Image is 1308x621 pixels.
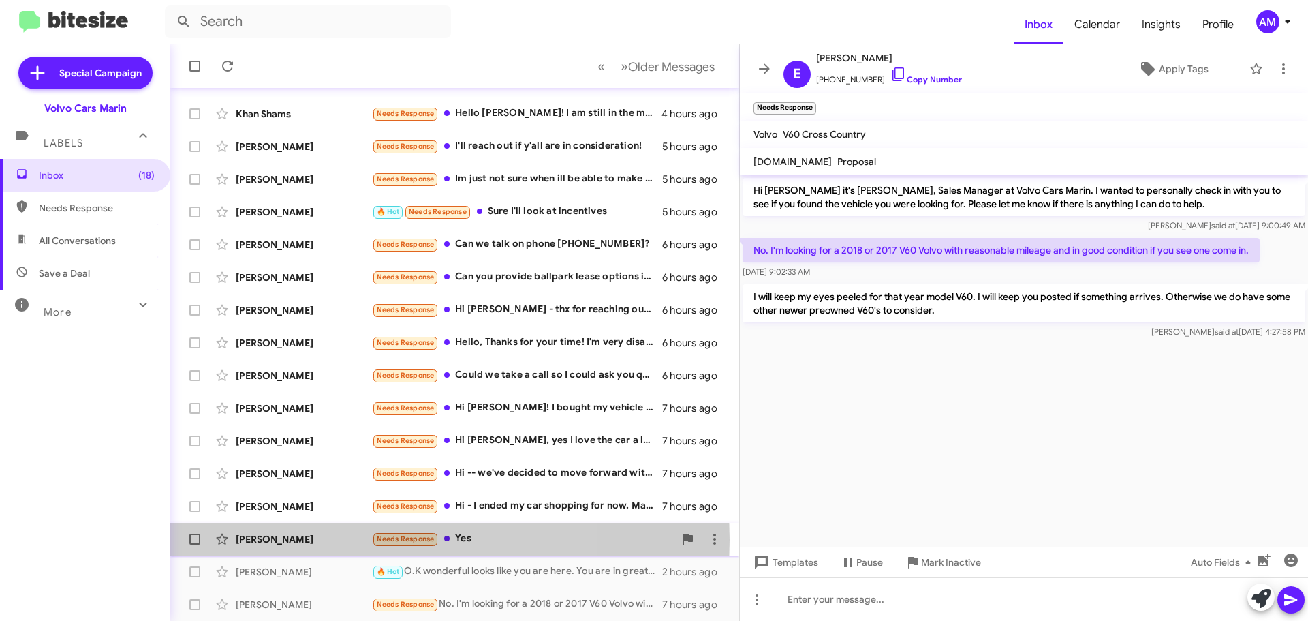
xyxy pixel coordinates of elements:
a: Insights [1131,5,1192,44]
span: [PERSON_NAME] [DATE] 4:27:58 PM [1151,327,1305,337]
span: Needs Response [377,273,435,282]
div: 6 hours ago [662,336,728,350]
div: 7 hours ago [662,402,728,415]
span: [PERSON_NAME] [816,50,962,66]
div: Hi - I ended my car shopping for now. Maybe check in with me again in [DATE]. Thanks. [372,498,662,514]
div: 4 hours ago [661,107,728,121]
span: « [597,58,605,75]
button: Mark Inactive [894,550,992,575]
span: Needs Response [377,305,435,314]
div: Can you provide ballpark lease options in terms of down payment and monthly? [372,269,662,285]
div: [PERSON_NAME] [236,140,372,153]
span: Needs Response [377,142,435,151]
div: 7 hours ago [662,467,728,481]
span: [DATE] 9:02:33 AM [743,267,810,277]
a: Calendar [1063,5,1131,44]
p: Hi [PERSON_NAME] it's [PERSON_NAME], Sales Manager at Volvo Cars Marin. I wanted to personally ch... [743,178,1305,216]
div: Khan Shams [236,107,372,121]
a: Inbox [1014,5,1063,44]
a: Special Campaign [18,57,153,89]
div: [PERSON_NAME] [236,565,372,579]
button: Apply Tags [1103,57,1243,81]
div: [PERSON_NAME] [236,303,372,317]
span: Needs Response [377,469,435,478]
span: Inbox [39,168,155,182]
button: Next [612,52,723,80]
span: Needs Response [377,600,435,609]
p: I will keep my eyes peeled for that year model V60. I will keep you posted if something arrives. ... [743,284,1305,322]
div: Volvo Cars Marin [44,102,127,115]
span: Needs Response [377,534,435,543]
div: [PERSON_NAME] [236,369,372,382]
span: said at [1211,220,1235,230]
div: [PERSON_NAME] [236,532,372,546]
span: Needs Response [377,502,435,511]
span: Auto Fields [1191,550,1256,575]
span: Pause [856,550,883,575]
span: Older Messages [628,59,715,74]
div: 5 hours ago [662,140,728,153]
p: No. I'm looking for a 2018 or 2017 V60 Volvo with reasonable mileage and in good condition if you... [743,238,1260,262]
div: [PERSON_NAME] [236,271,372,284]
span: Needs Response [377,240,435,249]
span: 🔥 Hot [377,207,400,216]
div: [PERSON_NAME] [236,205,372,219]
span: Volvo [753,128,777,140]
div: [PERSON_NAME] [236,434,372,448]
div: 6 hours ago [662,271,728,284]
div: [PERSON_NAME] [236,598,372,611]
div: Hello [PERSON_NAME]! I am still in the market, but I am not in a hurry to buy one now. Most proba... [372,106,661,121]
button: Pause [829,550,894,575]
div: Can we talk on phone [PHONE_NUMBER]? [372,237,662,252]
div: [PERSON_NAME] [236,402,372,415]
span: said at [1215,327,1239,337]
span: Needs Response [409,207,467,216]
span: [PHONE_NUMBER] [816,66,962,87]
div: [PERSON_NAME] [236,467,372,481]
div: 5 hours ago [662,205,728,219]
span: Special Campaign [59,66,142,80]
span: Needs Response [377,371,435,380]
div: Hi [PERSON_NAME] - thx for reaching out. The car were after isn't at [GEOGRAPHIC_DATA] unfortunat... [372,302,662,318]
span: 🔥 Hot [377,567,400,576]
div: 6 hours ago [662,369,728,382]
nav: Page navigation example [590,52,723,80]
div: No. I'm looking for a 2018 or 2017 V60 Volvo with reasonable mileage and in good condition if you... [372,596,662,612]
div: Could we take a call so I could ask you questions about the lease agreement ? [372,367,662,383]
div: Sure I'll look at incentives [372,204,662,219]
input: Search [165,5,451,38]
span: (18) [138,168,155,182]
span: V60 Cross Country [783,128,866,140]
span: E [793,63,801,85]
div: 2 hours ago [662,565,728,579]
span: Apply Tags [1159,57,1209,81]
small: Needs Response [753,102,816,115]
div: [PERSON_NAME] [236,336,372,350]
span: Needs Response [377,338,435,347]
button: Templates [740,550,829,575]
div: [PERSON_NAME] [236,238,372,252]
span: Needs Response [377,109,435,118]
div: 6 hours ago [662,303,728,317]
button: Previous [589,52,613,80]
div: 7 hours ago [662,434,728,448]
a: Copy Number [890,74,962,85]
span: Labels [44,137,83,149]
button: AM [1245,10,1293,33]
a: Profile [1192,5,1245,44]
span: Proposal [837,155,876,168]
div: Hi [PERSON_NAME], yes I love the car a lot. I think my only wish was that it was a plug in hybrid [372,433,662,449]
div: 7 hours ago [662,500,728,513]
div: [PERSON_NAME] [236,500,372,513]
span: Templates [751,550,818,575]
div: I'll reach out if y'all are in consideration! [372,138,662,154]
div: Hi -- we've decided to move forward with another vehicle. Thank you [372,466,662,481]
span: All Conversations [39,234,116,247]
div: AM [1256,10,1279,33]
span: Save a Deal [39,267,90,280]
span: Needs Response [377,175,435,183]
span: More [44,306,72,318]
